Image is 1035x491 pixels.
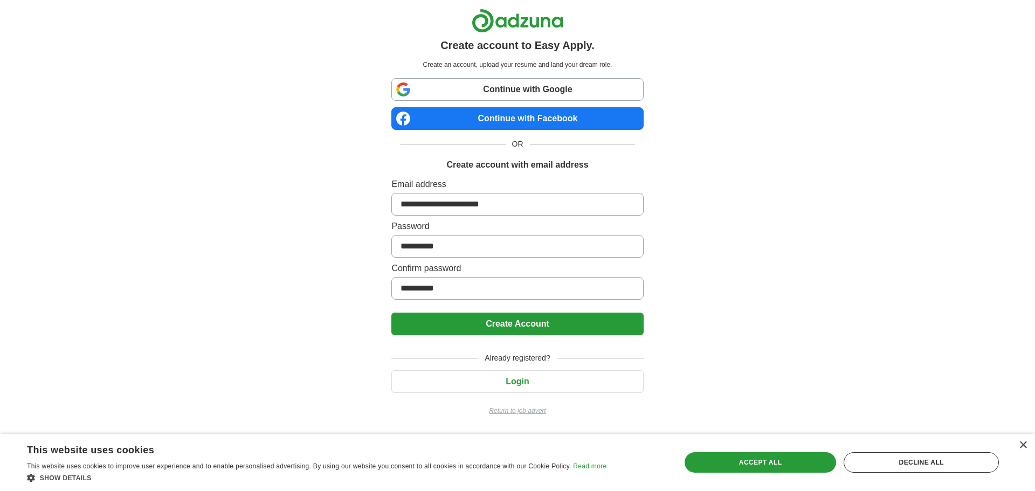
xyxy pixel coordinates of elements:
a: Login [391,377,643,386]
label: Password [391,220,643,233]
span: Already registered? [478,352,556,364]
span: This website uses cookies to improve user experience and to enable personalised advertising. By u... [27,462,571,470]
div: Accept all [685,452,837,473]
button: Login [391,370,643,393]
div: This website uses cookies [27,440,579,457]
h1: Create account with email address [446,158,588,171]
div: Show details [27,472,606,483]
button: Create Account [391,313,643,335]
img: Adzuna logo [472,9,563,33]
label: Confirm password [391,262,643,275]
a: Continue with Facebook [391,107,643,130]
div: Decline all [844,452,999,473]
label: Email address [391,178,643,191]
div: Close [1019,441,1027,449]
a: Continue with Google [391,78,643,101]
a: Read more, opens a new window [573,462,606,470]
h1: Create account to Easy Apply. [440,37,595,53]
a: Return to job advert [391,406,643,416]
p: Create an account, upload your resume and land your dream role. [394,60,641,70]
span: Show details [40,474,92,482]
span: OR [506,139,530,150]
